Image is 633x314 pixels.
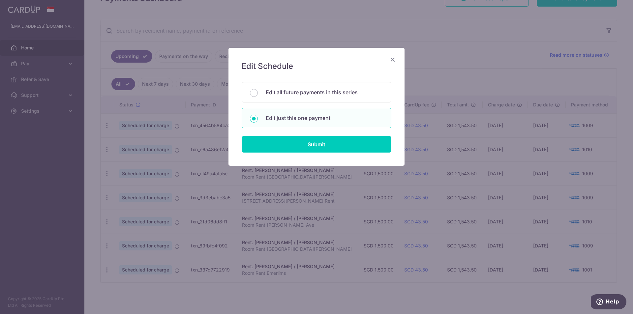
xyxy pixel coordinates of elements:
[591,294,626,311] iframe: Opens a widget where you can find more information
[266,88,383,96] p: Edit all future payments in this series
[242,136,391,153] input: Submit
[389,56,397,64] button: Close
[266,114,383,122] p: Edit just this one payment
[242,61,391,71] h5: Edit Schedule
